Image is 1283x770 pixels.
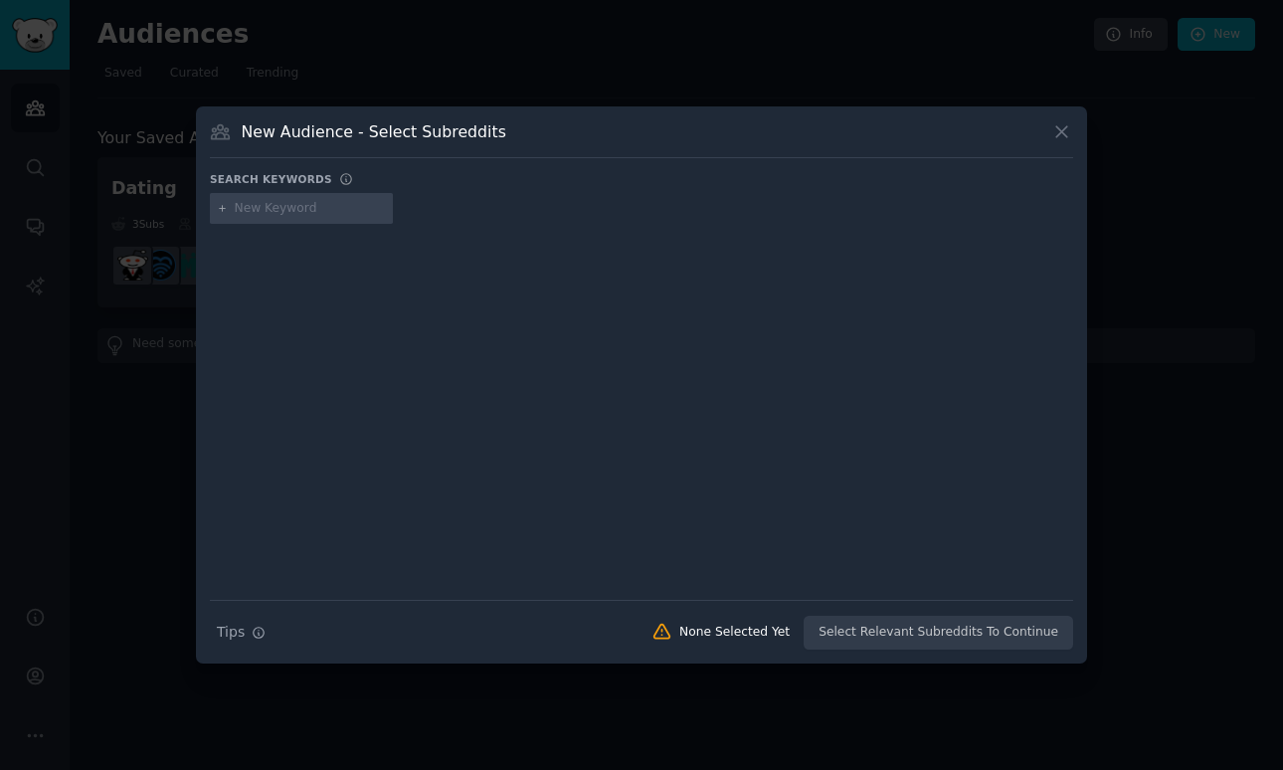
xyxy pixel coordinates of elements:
input: New Keyword [235,200,386,218]
h3: Search keywords [210,172,332,186]
span: Tips [217,622,245,643]
h3: New Audience - Select Subreddits [242,121,506,142]
div: None Selected Yet [679,624,790,642]
button: Tips [210,615,273,650]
